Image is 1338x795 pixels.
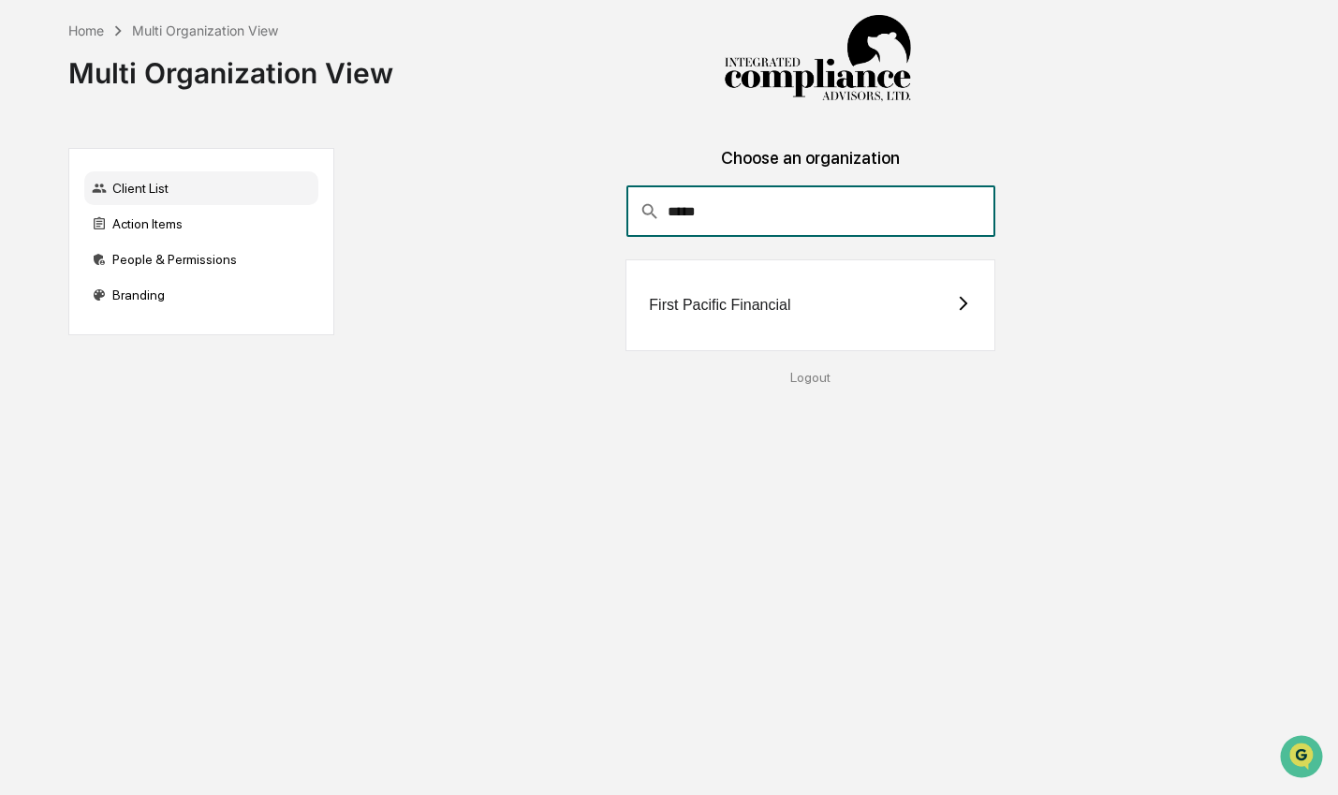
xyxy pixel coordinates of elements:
div: 🔎 [19,273,34,288]
div: Home [68,22,104,38]
span: Data Lookup [37,272,118,290]
div: First Pacific Financial [649,297,790,314]
img: 1746055101610-c473b297-6a78-478c-a979-82029cc54cd1 [19,143,52,177]
span: Attestations [154,236,232,255]
div: Choose an organization [349,148,1272,186]
div: Multi Organization View [132,22,278,38]
div: Action Items [84,207,318,241]
div: Logout [349,370,1272,385]
div: 🖐️ [19,238,34,253]
div: consultant-dashboard__filter-organizations-search-bar [626,186,995,237]
div: Client List [84,171,318,205]
img: Integrated Compliance Advisors [724,15,911,103]
div: Multi Organization View [68,41,393,90]
p: How can we help? [19,39,341,69]
div: Start new chat [64,143,307,162]
a: 🖐️Preclearance [11,228,128,262]
div: Branding [84,278,318,312]
span: Preclearance [37,236,121,255]
div: 🗄️ [136,238,151,253]
button: Start new chat [318,149,341,171]
a: 🗄️Attestations [128,228,240,262]
span: Pylon [186,317,227,331]
a: Powered byPylon [132,317,227,331]
div: People & Permissions [84,243,318,276]
iframe: Open customer support [1278,733,1329,784]
div: We're available if you need us! [64,162,237,177]
a: 🔎Data Lookup [11,264,125,298]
